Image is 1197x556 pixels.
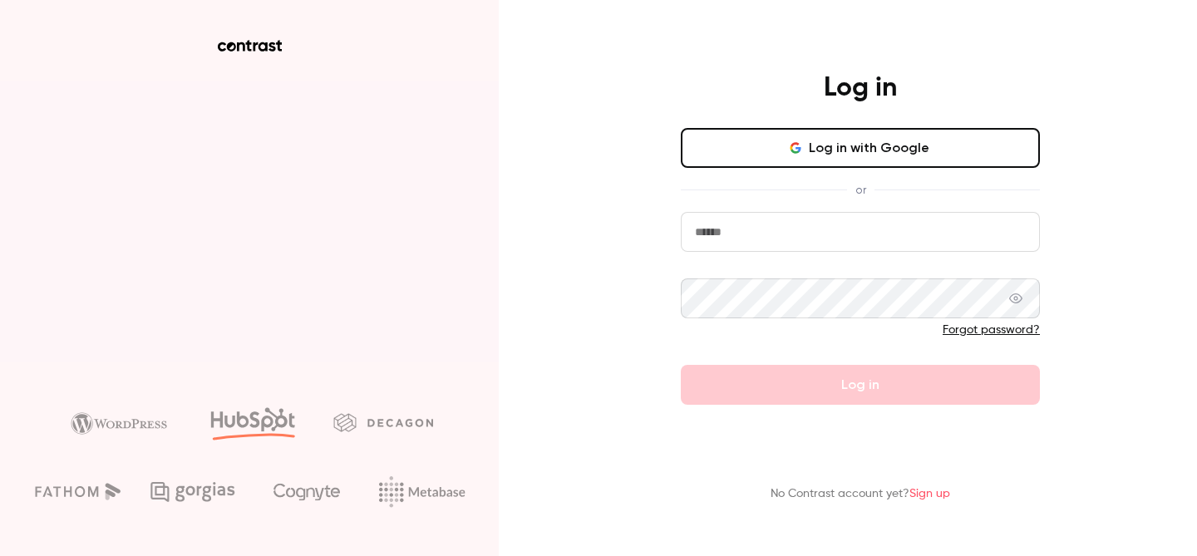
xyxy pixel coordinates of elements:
a: Forgot password? [943,324,1040,336]
p: No Contrast account yet? [771,485,950,503]
a: Sign up [909,488,950,499]
img: decagon [333,413,433,431]
h4: Log in [824,71,897,105]
button: Log in with Google [681,128,1040,168]
span: or [847,181,874,199]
